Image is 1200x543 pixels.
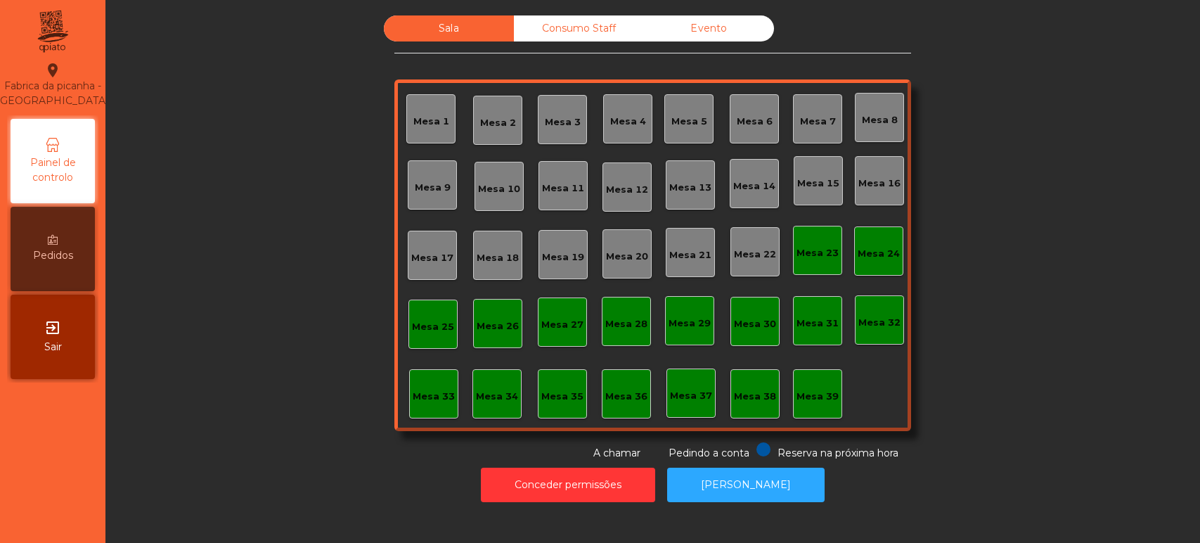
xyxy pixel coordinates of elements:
[670,389,712,403] div: Mesa 37
[593,447,640,459] span: A chamar
[796,317,839,331] div: Mesa 31
[514,15,644,41] div: Consumo Staff
[541,390,583,404] div: Mesa 35
[605,390,647,404] div: Mesa 36
[44,62,61,79] i: location_on
[796,246,839,260] div: Mesa 23
[545,115,581,129] div: Mesa 3
[669,248,711,262] div: Mesa 21
[412,320,454,334] div: Mesa 25
[671,115,707,129] div: Mesa 5
[476,390,518,404] div: Mesa 34
[858,316,901,330] div: Mesa 32
[610,115,646,129] div: Mesa 4
[44,319,61,336] i: exit_to_app
[778,447,898,459] span: Reserva na próxima hora
[669,447,749,459] span: Pedindo a conta
[667,468,825,502] button: [PERSON_NAME]
[411,251,453,265] div: Mesa 17
[800,115,836,129] div: Mesa 7
[33,248,73,263] span: Pedidos
[606,250,648,264] div: Mesa 20
[477,319,519,333] div: Mesa 26
[858,247,900,261] div: Mesa 24
[413,115,449,129] div: Mesa 1
[542,181,584,196] div: Mesa 11
[384,15,514,41] div: Sala
[737,115,773,129] div: Mesa 6
[44,340,62,354] span: Sair
[734,248,776,262] div: Mesa 22
[734,390,776,404] div: Mesa 38
[796,390,839,404] div: Mesa 39
[797,177,839,191] div: Mesa 15
[542,250,584,264] div: Mesa 19
[862,113,898,127] div: Mesa 8
[413,390,455,404] div: Mesa 33
[480,116,516,130] div: Mesa 2
[734,317,776,331] div: Mesa 30
[669,317,711,331] div: Mesa 29
[605,317,647,331] div: Mesa 28
[478,182,520,196] div: Mesa 10
[541,318,583,332] div: Mesa 27
[415,181,451,195] div: Mesa 9
[733,179,775,193] div: Mesa 14
[35,7,70,56] img: qpiato
[858,177,901,191] div: Mesa 16
[14,155,91,185] span: Painel de controlo
[644,15,774,41] div: Evento
[606,183,648,197] div: Mesa 12
[481,468,655,502] button: Conceder permissões
[669,181,711,195] div: Mesa 13
[477,251,519,265] div: Mesa 18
